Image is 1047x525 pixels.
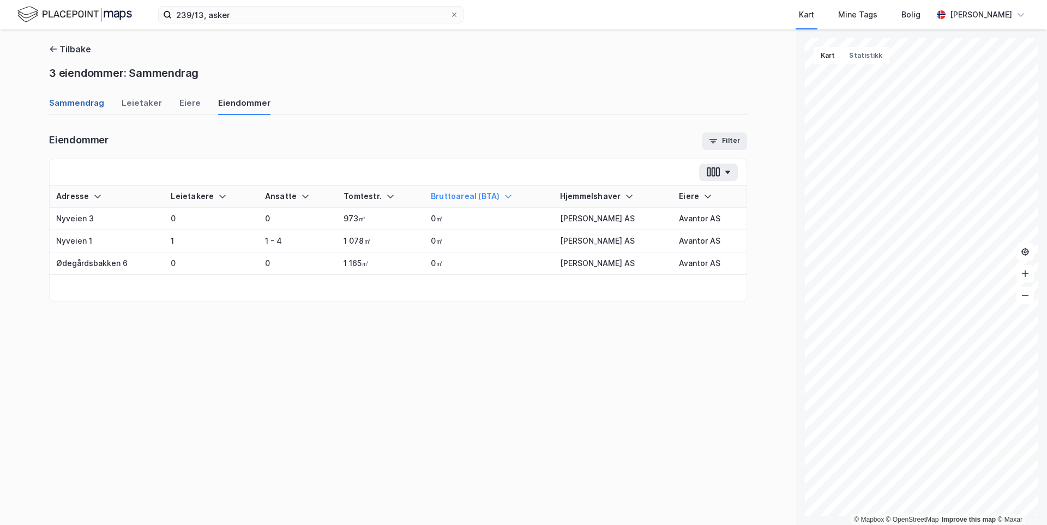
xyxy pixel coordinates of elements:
[942,516,996,523] a: Improve this map
[560,191,666,202] div: Hjemmelshaver
[672,208,747,230] td: Avantor AS
[553,208,673,230] td: [PERSON_NAME] AS
[258,208,337,230] td: 0
[950,8,1012,21] div: [PERSON_NAME]
[218,97,270,115] div: Eiendommer
[854,516,884,523] a: Mapbox
[842,47,889,64] button: Statistikk
[265,191,330,202] div: Ansatte
[50,252,164,275] td: Ødegårdsbakken 6
[171,191,251,202] div: Leietakere
[50,208,164,230] td: Nyveien 3
[424,230,553,252] td: 0㎡
[337,208,424,230] td: 973㎡
[164,252,258,275] td: 0
[838,8,877,21] div: Mine Tags
[122,97,162,115] div: Leietaker
[424,252,553,275] td: 0㎡
[553,252,673,275] td: [PERSON_NAME] AS
[799,8,814,21] div: Kart
[49,134,109,147] div: Eiendommer
[337,252,424,275] td: 1 165㎡
[49,64,198,82] div: 3 eiendommer: Sammendrag
[56,191,158,202] div: Adresse
[672,252,747,275] td: Avantor AS
[553,230,673,252] td: [PERSON_NAME] AS
[258,252,337,275] td: 0
[49,43,91,56] button: Tilbake
[702,132,747,150] button: Filter
[337,230,424,252] td: 1 078㎡
[424,208,553,230] td: 0㎡
[179,97,201,115] div: Eiere
[344,191,418,202] div: Tomtestr.
[679,191,740,202] div: Eiere
[901,8,920,21] div: Bolig
[49,97,104,115] div: Sammendrag
[814,47,842,64] button: Kart
[672,230,747,252] td: Avantor AS
[172,7,450,23] input: Søk på adresse, matrikkel, gårdeiere, leietakere eller personer
[164,230,258,252] td: 1
[992,473,1047,525] div: Kontrollprogram for chat
[992,473,1047,525] iframe: Chat Widget
[431,191,547,202] div: Bruttoareal (BTA)
[164,208,258,230] td: 0
[17,5,132,24] img: logo.f888ab2527a4732fd821a326f86c7f29.svg
[50,230,164,252] td: Nyveien 1
[258,230,337,252] td: 1 - 4
[886,516,939,523] a: OpenStreetMap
